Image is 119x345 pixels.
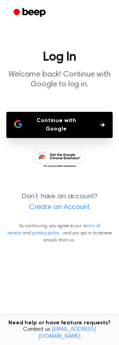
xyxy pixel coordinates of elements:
p: By continuing, you agree to our and , and you opt in to receive emails from us. [6,222,113,244]
span: Contact us [5,326,114,340]
p: Welcome back! Continue with Google to log in. [6,70,113,90]
a: Create an Account [8,202,111,213]
a: privacy policy [32,231,59,236]
a: Beep [8,5,53,21]
h1: Log In [6,51,113,63]
a: [EMAIL_ADDRESS][DOMAIN_NAME] [38,327,96,339]
p: Don’t have an account? [6,192,113,213]
button: Continue with Google [6,112,113,138]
